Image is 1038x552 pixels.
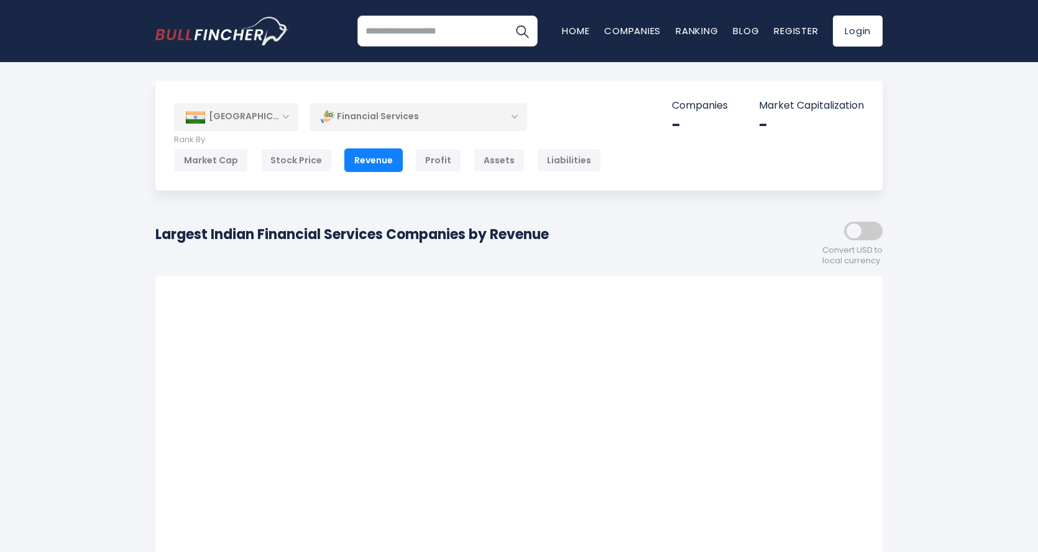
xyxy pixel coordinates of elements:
[174,148,248,172] div: Market Cap
[260,148,332,172] div: Stock Price
[774,24,818,37] a: Register
[562,24,589,37] a: Home
[507,16,538,47] button: Search
[174,135,601,145] p: Rank By
[833,16,883,47] a: Login
[759,99,864,112] p: Market Capitalization
[672,115,728,135] div: -
[155,224,549,245] h1: Largest Indian Financial Services Companies by Revenue
[474,148,525,172] div: Assets
[676,24,718,37] a: Ranking
[344,148,403,172] div: Revenue
[155,17,289,45] a: Go to homepage
[733,24,759,37] a: Blog
[604,24,661,37] a: Companies
[822,245,883,266] span: Convert USD to local currency
[537,148,601,172] div: Liabilities
[672,99,728,112] p: Companies
[174,103,298,130] div: [GEOGRAPHIC_DATA]
[310,102,527,131] div: Financial Services
[415,148,461,172] div: Profit
[155,17,289,45] img: bullfincher logo
[759,115,864,135] div: -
